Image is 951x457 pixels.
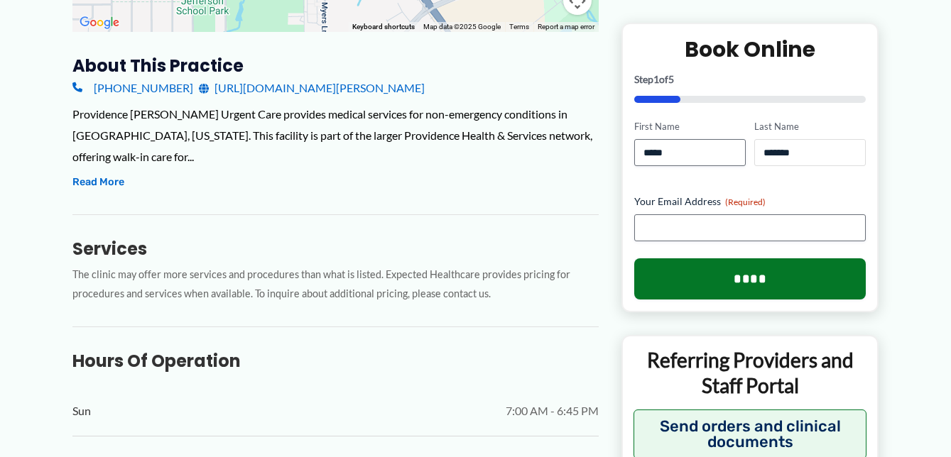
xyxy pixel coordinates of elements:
p: Step of [634,75,866,84]
label: First Name [634,120,746,133]
img: Google [76,13,123,32]
a: Report a map error [538,23,594,31]
a: Open this area in Google Maps (opens a new window) [76,13,123,32]
span: Map data ©2025 Google [423,23,501,31]
span: (Required) [725,197,766,207]
span: 1 [653,73,659,85]
a: [PHONE_NUMBER] [72,77,193,99]
span: 5 [668,73,674,85]
p: Referring Providers and Staff Portal [634,347,867,399]
p: The clinic may offer more services and procedures than what is listed. Expected Healthcare provid... [72,265,599,304]
h3: About this practice [72,55,599,77]
a: [URL][DOMAIN_NAME][PERSON_NAME] [199,77,425,99]
h3: Hours of Operation [72,350,599,372]
span: Sun [72,400,91,422]
label: Last Name [754,120,866,133]
button: Read More [72,174,124,191]
label: Your Email Address [634,194,866,209]
div: Providence [PERSON_NAME] Urgent Care provides medical services for non-emergency conditions in [G... [72,104,599,167]
span: 7:00 AM - 6:45 PM [506,400,599,422]
h3: Services [72,238,599,260]
button: Keyboard shortcuts [352,22,415,32]
a: Terms (opens in new tab) [509,23,529,31]
h2: Book Online [634,35,866,63]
